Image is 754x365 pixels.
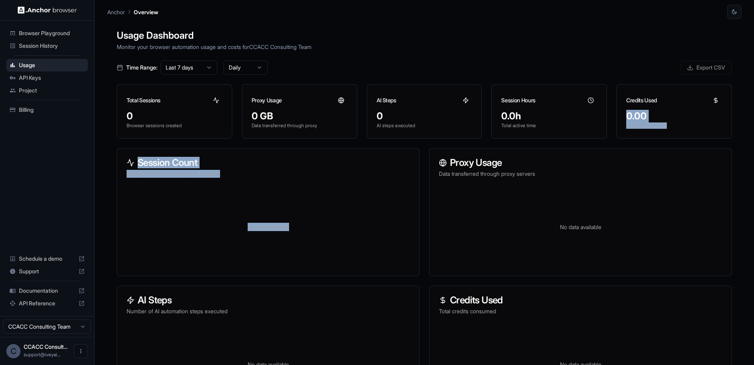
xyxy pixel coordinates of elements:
[19,267,75,275] span: Support
[6,252,88,265] div: Schedule a demo
[19,255,75,263] span: Schedule a demo
[501,122,597,129] p: Total active time
[134,8,158,16] p: Overview
[6,344,21,358] div: C
[107,8,125,16] p: Anchor
[6,40,88,52] div: Session History
[626,110,722,122] div: 0.00
[6,103,88,116] div: Billing
[252,110,347,122] div: 0 GB
[377,110,472,122] div: 0
[6,297,88,310] div: API Reference
[127,187,410,266] div: No data available
[24,343,67,350] span: CCACC Consulting
[19,29,85,37] span: Browser Playground
[19,299,75,307] span: API Reference
[127,110,222,122] div: 0
[127,122,222,129] p: Browser sessions created
[252,122,347,129] p: Data transferred through proxy
[377,96,396,104] h3: AI Steps
[6,59,88,71] div: Usage
[127,307,410,315] p: Number of AI automation steps executed
[439,187,722,266] div: No data available
[127,295,410,305] h3: AI Steps
[19,106,85,114] span: Billing
[117,28,732,43] h1: Usage Dashboard
[19,42,85,50] span: Session History
[126,64,157,71] span: Time Range:
[19,61,85,69] span: Usage
[19,87,85,94] span: Project
[127,96,161,104] h3: Total Sessions
[439,307,722,315] p: Total credits consumed
[6,84,88,97] div: Project
[377,122,472,129] p: AI steps executed
[127,158,410,167] h3: Session Count
[6,284,88,297] div: Documentation
[117,43,732,51] p: Monitor your browser automation usage and costs for CCACC Consulting Team
[501,96,535,104] h3: Session Hours
[127,170,410,178] p: Number of browser sessions created
[74,344,88,358] button: Open menu
[107,8,158,16] nav: breadcrumb
[6,27,88,40] div: Browser Playground
[6,71,88,84] div: API Keys
[24,352,61,357] span: support@iveyai.co
[6,265,88,278] div: Support
[19,287,75,295] span: Documentation
[439,295,722,305] h3: Credits Used
[626,122,722,129] p: Total cost incurred
[439,158,722,167] h3: Proxy Usage
[439,170,722,178] p: Data transferred through proxy servers
[626,96,657,104] h3: Credits Used
[501,110,597,122] div: 0.0h
[18,6,77,14] img: Anchor Logo
[252,96,282,104] h3: Proxy Usage
[19,74,85,82] span: API Keys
